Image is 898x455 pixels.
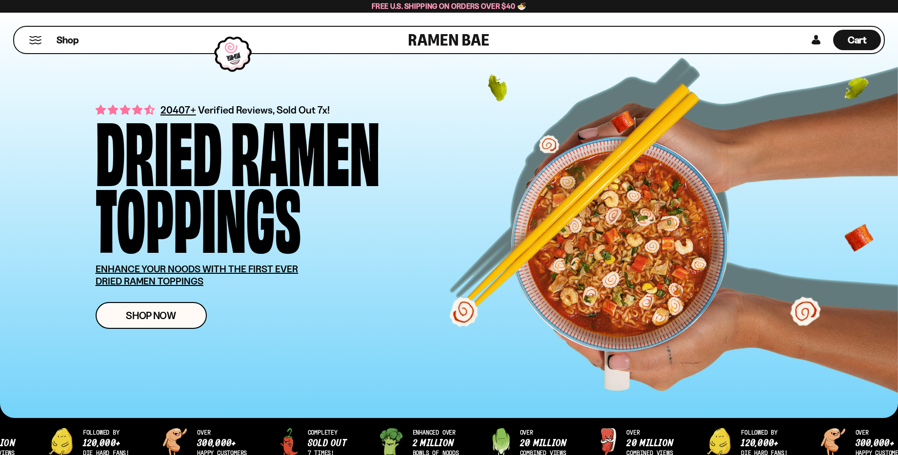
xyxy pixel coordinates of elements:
div: Toppings [96,182,301,248]
u: ENHANCE YOUR NOODS WITH THE FIRST EVER DRIED RAMEN TOPPINGS [96,263,299,287]
span: Cart [848,34,867,46]
a: Shop [57,30,79,50]
button: Mobile Menu Trigger [29,36,42,44]
div: Dried [96,115,222,182]
span: Shop Now [126,310,176,321]
a: Shop Now [96,302,207,329]
span: Free U.S. Shipping on Orders over $40 🍜 [372,1,526,11]
div: Cart [833,27,881,53]
div: Ramen [231,115,380,182]
span: Shop [57,34,79,47]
